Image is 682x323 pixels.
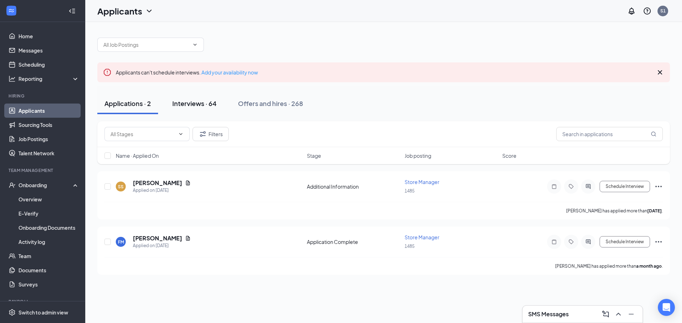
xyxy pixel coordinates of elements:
div: S1 [660,8,666,14]
svg: ActiveChat [584,184,592,189]
p: [PERSON_NAME] has applied more than . [566,208,663,214]
span: Applicants can't schedule interviews. [116,69,258,76]
span: 1485 [405,188,415,194]
a: Overview [18,192,79,206]
svg: ChevronUp [614,310,623,318]
a: Onboarding Documents [18,221,79,235]
h5: [PERSON_NAME] [133,234,182,242]
h3: SMS Messages [528,310,569,318]
input: All Job Postings [103,41,189,49]
svg: Error [103,68,112,77]
svg: Settings [9,309,16,316]
a: Talent Network [18,146,79,160]
div: Applied on [DATE] [133,187,191,194]
div: Team Management [9,167,78,173]
p: [PERSON_NAME] has applied more than . [555,263,663,269]
svg: Ellipses [654,182,663,191]
svg: UserCheck [9,182,16,189]
span: Name · Applied On [116,152,159,159]
div: Applied on [DATE] [133,242,191,249]
a: Team [18,249,79,263]
div: SS [118,184,124,190]
a: Add your availability now [201,69,258,76]
svg: Document [185,235,191,241]
div: Hiring [9,93,78,99]
b: a month ago [636,263,662,269]
h1: Applicants [97,5,142,17]
span: Job posting [405,152,431,159]
svg: Notifications [627,7,636,15]
button: Minimize [626,308,637,320]
div: Switch to admin view [18,309,68,316]
span: Store Manager [405,234,439,240]
h5: [PERSON_NAME] [133,179,182,187]
a: Activity log [18,235,79,249]
div: Interviews · 64 [172,99,217,108]
svg: Ellipses [654,238,663,246]
span: 1485 [405,244,415,249]
svg: ActiveChat [584,239,592,245]
span: Score [502,152,516,159]
a: Documents [18,263,79,277]
svg: Document [185,180,191,186]
svg: MagnifyingGlass [651,131,656,137]
div: Offers and hires · 268 [238,99,303,108]
b: [DATE] [647,208,662,213]
div: Onboarding [18,182,73,189]
a: Applicants [18,104,79,118]
a: E-Verify [18,206,79,221]
button: Schedule Interview [600,236,650,247]
svg: Collapse [69,7,76,15]
input: All Stages [110,130,175,138]
button: Filter Filters [193,127,229,141]
button: ComposeMessage [600,308,611,320]
a: Home [18,29,79,43]
a: Scheduling [18,57,79,72]
input: Search in applications [556,127,663,141]
svg: ChevronDown [178,131,184,137]
svg: Analysis [9,75,16,82]
div: Reporting [18,75,80,82]
svg: Minimize [627,310,635,318]
span: Stage [307,152,321,159]
svg: ChevronDown [145,7,153,15]
a: Job Postings [18,132,79,146]
svg: Note [550,239,558,245]
button: Schedule Interview [600,181,650,192]
div: Open Intercom Messenger [658,299,675,316]
a: Sourcing Tools [18,118,79,132]
svg: Filter [199,130,207,138]
div: Payroll [9,299,78,305]
svg: Note [550,184,558,189]
div: Application Complete [307,238,400,245]
div: FM [118,239,124,245]
a: Messages [18,43,79,57]
svg: WorkstreamLogo [8,7,15,14]
svg: Tag [567,239,575,245]
svg: ComposeMessage [601,310,610,318]
svg: Cross [656,68,664,77]
svg: QuestionInfo [643,7,651,15]
div: Additional Information [307,183,400,190]
svg: ChevronDown [192,42,198,48]
button: ChevronUp [613,308,624,320]
span: Store Manager [405,179,439,185]
svg: Tag [567,184,575,189]
a: Surveys [18,277,79,291]
div: Applications · 2 [104,99,151,108]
